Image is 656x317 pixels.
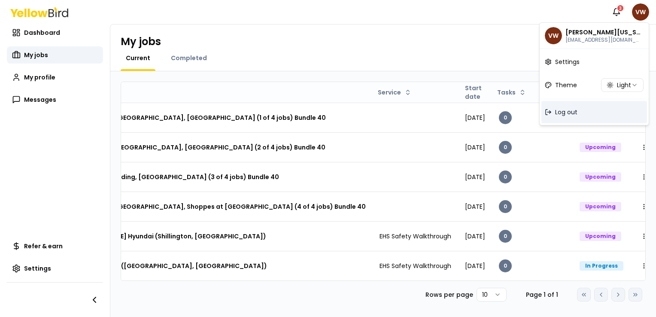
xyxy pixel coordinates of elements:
[555,58,580,66] span: Settings
[565,37,641,43] p: washingtonvance@yahoo.com
[565,28,641,37] p: Vance Washington
[555,108,577,116] span: Log out
[555,81,577,89] span: Theme
[545,27,562,44] span: VW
